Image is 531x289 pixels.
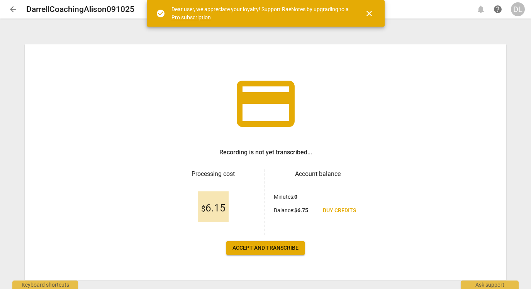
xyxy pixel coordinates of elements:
[156,9,165,18] span: check_circle
[365,9,374,18] span: close
[511,2,525,16] button: DL
[294,207,308,213] b: $ 6.75
[232,244,299,252] span: Accept and transcribe
[274,169,362,179] h3: Account balance
[294,194,297,200] b: 0
[12,281,78,289] div: Keyboard shortcuts
[323,207,356,215] span: Buy credits
[274,193,297,201] p: Minutes :
[493,5,502,14] span: help
[274,206,308,215] p: Balance :
[26,5,134,14] h2: DarrellCoachingAlison091025
[491,2,505,16] a: Help
[219,148,312,157] h3: Recording is not yet transcribed...
[360,4,378,23] button: Close
[317,204,362,218] a: Buy credits
[171,5,351,21] div: Dear user, we appreciate your loyalty! Support RaeNotes by upgrading to a
[201,204,205,213] span: $
[461,281,519,289] div: Ask support
[226,241,305,255] button: Accept and transcribe
[8,5,18,14] span: arrow_back
[201,203,226,214] span: 6.15
[171,14,211,20] a: Pro subscription
[169,169,258,179] h3: Processing cost
[231,69,300,139] span: credit_card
